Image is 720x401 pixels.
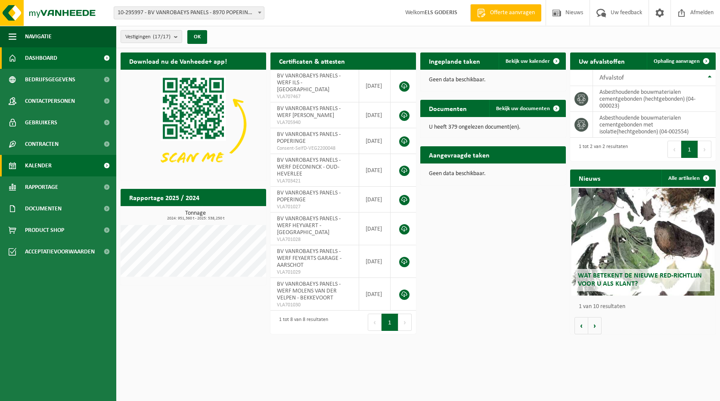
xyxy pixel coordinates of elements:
[25,241,95,262] span: Acceptatievoorwaarden
[359,70,391,102] td: [DATE]
[121,189,208,206] h2: Rapportage 2025 / 2024
[25,112,57,133] span: Gebruikers
[506,59,550,64] span: Bekijk uw kalender
[667,141,681,158] button: Previous
[359,102,391,128] td: [DATE]
[277,204,352,210] span: VLA701027
[588,317,602,334] button: Volgende
[570,170,609,186] h2: Nieuws
[359,278,391,311] td: [DATE]
[654,59,700,64] span: Ophaling aanvragen
[571,188,714,296] a: Wat betekent de nieuwe RED-richtlijn voor u als klant?
[277,73,341,93] span: BV VANROBAEYS PANELS - WERF ILS - [GEOGRAPHIC_DATA]
[25,198,62,219] span: Documenten
[496,106,550,111] span: Bekijk uw documenten
[593,86,716,112] td: asbesthoudende bouwmaterialen cementgebonden (hechtgebonden) (04-000023)
[368,314,382,331] button: Previous
[25,219,64,241] span: Product Shop
[429,77,557,83] p: Geen data beschikbaar.
[187,30,207,44] button: OK
[277,157,341,177] span: BV VANROBAEYS PANELS - WERF DECONINCK - OUD-HEVERLEE
[202,206,265,223] a: Bekijk rapportage
[420,52,489,69] h2: Ingeplande taken
[382,314,398,331] button: 1
[570,52,633,69] h2: Uw afvalstoffen
[420,100,475,117] h2: Documenten
[25,47,57,69] span: Dashboard
[277,248,341,268] span: BV VANROBAEYS PANELS - WERF FEYAERTS GARAGE - AARSCHOT
[125,31,171,43] span: Vestigingen
[359,154,391,187] td: [DATE]
[599,74,624,81] span: Afvalstof
[277,236,352,243] span: VLA701028
[429,124,557,130] p: U heeft 379 ongelezen document(en).
[121,52,236,69] h2: Download nu de Vanheede+ app!
[425,9,457,16] strong: ELS GODERIS
[698,141,711,158] button: Next
[277,105,341,119] span: BV VANROBAEYS PANELS - WERF [PERSON_NAME]
[277,302,352,308] span: VLA701030
[125,216,266,221] span: 2024: 951,360 t - 2025: 538,250 t
[277,216,341,236] span: BV VANROBAEYS PANELS - WERF HEYVAERT - [GEOGRAPHIC_DATA]
[489,100,565,117] a: Bekijk uw documenten
[270,52,354,69] h2: Certificaten & attesten
[647,52,715,70] a: Ophaling aanvragen
[277,93,352,100] span: VLA707467
[579,304,711,310] p: 1 van 10 resultaten
[277,131,341,145] span: BV VANROBAEYS PANELS - POPERINGE
[25,176,58,198] span: Rapportage
[488,9,537,17] span: Offerte aanvragen
[277,281,341,301] span: BV VANROBAEYS PANELS - WERF MOLENS VAN DER VELPEN - BEKKEVOORT
[114,7,264,19] span: 10-295997 - BV VANROBAEYS PANELS - 8970 POPERINGE, BENELUXLAAN 12
[25,69,75,90] span: Bedrijfsgegevens
[398,314,412,331] button: Next
[277,145,352,152] span: Consent-SelfD-VEG2200048
[574,317,588,334] button: Vorige
[359,245,391,278] td: [DATE]
[277,178,352,185] span: VLA703421
[574,140,628,159] div: 1 tot 2 van 2 resultaten
[429,171,557,177] p: Geen data beschikbaar.
[25,133,59,155] span: Contracten
[470,4,541,22] a: Offerte aanvragen
[114,6,264,19] span: 10-295997 - BV VANROBAEYS PANELS - 8970 POPERINGE, BENELUXLAAN 12
[121,70,266,179] img: Download de VHEPlus App
[499,52,565,70] a: Bekijk uw kalender
[359,187,391,213] td: [DATE]
[578,272,702,287] span: Wat betekent de nieuwe RED-richtlijn voor u als klant?
[277,269,352,276] span: VLA701029
[277,190,341,203] span: BV VANROBAEYS PANELS - POPERINGE
[277,119,352,126] span: VLA705940
[25,26,52,47] span: Navigatie
[661,170,715,187] a: Alle artikelen
[121,30,182,43] button: Vestigingen(17/17)
[593,112,716,138] td: asbesthoudende bouwmaterialen cementgebonden met isolatie(hechtgebonden) (04-002554)
[420,146,498,163] h2: Aangevraagde taken
[153,34,171,40] count: (17/17)
[25,90,75,112] span: Contactpersonen
[25,155,52,176] span: Kalender
[681,141,698,158] button: 1
[359,213,391,245] td: [DATE]
[275,313,328,332] div: 1 tot 8 van 8 resultaten
[359,128,391,154] td: [DATE]
[125,210,266,221] h3: Tonnage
